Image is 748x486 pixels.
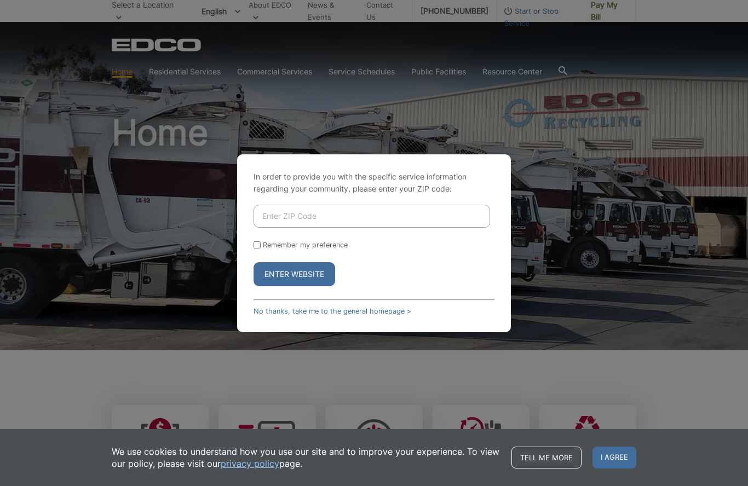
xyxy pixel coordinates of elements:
label: Remember my preference [263,241,348,249]
a: privacy policy [221,458,279,470]
p: In order to provide you with the specific service information regarding your community, please en... [254,171,494,195]
span: I agree [592,447,636,468]
a: No thanks, take me to the general homepage > [254,307,411,315]
p: We use cookies to understand how you use our site and to improve your experience. To view our pol... [112,445,500,470]
a: Tell me more [511,447,582,468]
input: Enter ZIP Code [254,205,490,228]
button: Enter Website [254,262,335,286]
